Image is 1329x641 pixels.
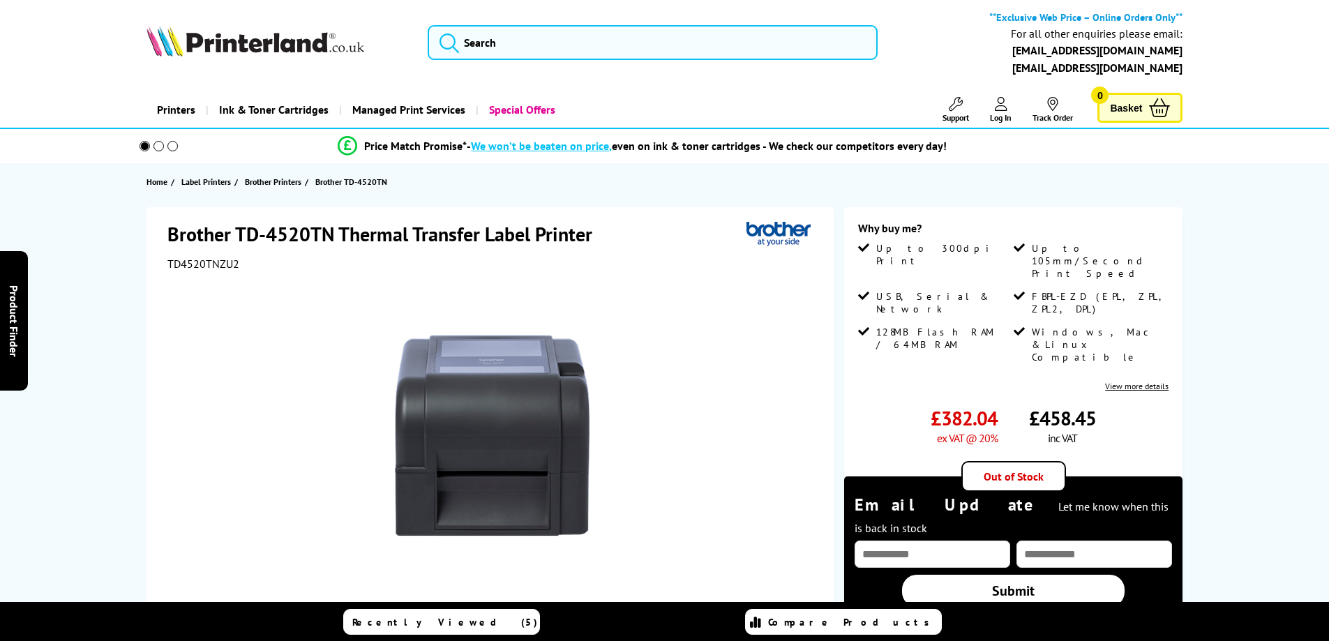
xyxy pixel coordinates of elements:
[1033,97,1073,123] a: Track Order
[1091,86,1109,104] span: 0
[1032,290,1166,315] span: FBPL-EZD (EPL, ZPL, ZPL2, DPL)
[1032,242,1166,280] span: Up to 105mm/Second Print Speed
[339,92,476,128] a: Managed Print Services
[1048,431,1077,445] span: inc VAT
[943,97,969,123] a: Support
[990,97,1012,123] a: Log In
[1012,43,1182,57] a: [EMAIL_ADDRESS][DOMAIN_NAME]
[245,174,305,189] a: Brother Printers
[876,290,1010,315] span: USB, Serial & Network
[902,575,1125,607] a: Submit
[855,494,1172,537] div: Email Update
[476,92,566,128] a: Special Offers
[745,609,942,635] a: Compare Products
[1105,381,1169,391] a: View more details
[147,174,171,189] a: Home
[167,257,239,271] span: TD4520TNZU2
[1029,405,1096,431] span: £458.45
[114,134,1172,158] li: modal_Promise
[931,405,998,431] span: £382.04
[746,221,811,247] img: Brother
[315,176,387,187] span: Brother TD-4520TN
[181,174,234,189] a: Label Printers
[364,139,467,153] span: Price Match Promise*
[855,499,1169,535] span: Let me know when this is back in stock
[147,92,206,128] a: Printers
[961,461,1066,492] div: Out of Stock
[355,299,629,572] img: Brother TD-4520TN
[147,174,167,189] span: Home
[245,174,301,189] span: Brother Printers
[167,221,606,247] h1: Brother TD-4520TN Thermal Transfer Label Printer
[1012,61,1182,75] a: [EMAIL_ADDRESS][DOMAIN_NAME]
[7,285,21,356] span: Product Finder
[768,616,937,628] span: Compare Products
[471,139,612,153] span: We won’t be beaten on price,
[206,92,339,128] a: Ink & Toner Cartridges
[181,174,231,189] span: Label Printers
[943,112,969,123] span: Support
[147,26,411,59] a: Printerland Logo
[1011,27,1182,40] div: For all other enquiries please email:
[876,326,1010,351] span: 128MB Flash RAM / 64MB RAM
[876,242,1010,267] span: Up to 300dpi Print
[990,112,1012,123] span: Log In
[428,25,878,60] input: Search
[1110,98,1142,117] span: Basket
[989,10,1182,24] b: **Exclusive Web Price – Online Orders Only**
[343,609,540,635] a: Recently Viewed (5)
[147,26,364,56] img: Printerland Logo
[1032,326,1166,363] span: Windows, Mac & Linux Compatible
[937,431,998,445] span: ex VAT @ 20%
[467,139,947,153] div: - even on ink & toner cartridges - We check our competitors every day!
[858,221,1169,242] div: Why buy me?
[219,92,329,128] span: Ink & Toner Cartridges
[1097,93,1182,123] a: Basket 0
[352,616,538,628] span: Recently Viewed (5)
